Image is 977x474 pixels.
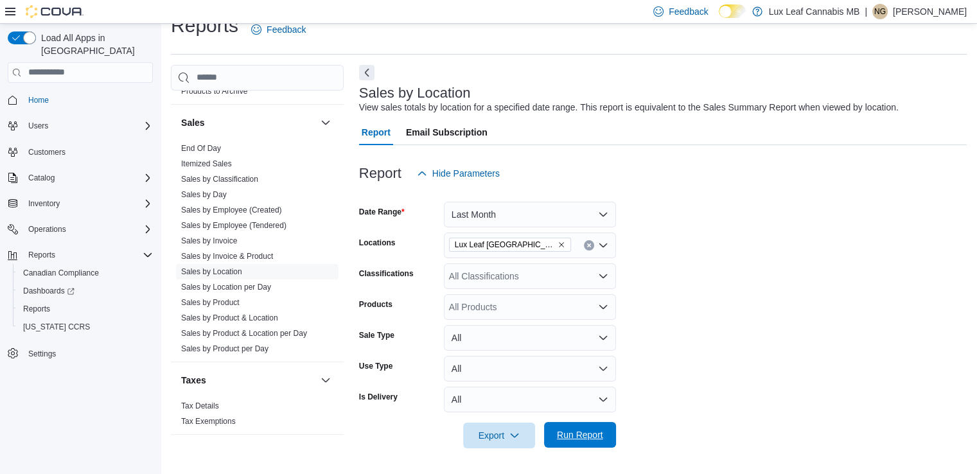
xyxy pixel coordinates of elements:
div: Nicole Gorvichuk [872,4,888,19]
span: Settings [28,349,56,359]
span: Customers [23,144,153,160]
span: Feedback [267,23,306,36]
span: Canadian Compliance [23,268,99,278]
label: Is Delivery [359,392,398,402]
h1: Reports [171,13,238,39]
button: Taxes [318,373,333,388]
span: Operations [28,224,66,234]
span: Dashboards [18,283,153,299]
span: Catalog [23,170,153,186]
span: Reports [23,304,50,314]
a: Dashboards [13,282,158,300]
span: Hide Parameters [432,167,500,180]
button: Last Month [444,202,616,227]
h3: Sales [181,116,205,129]
img: Cova [26,5,84,18]
a: Products to Archive [181,87,247,96]
span: Sales by Location [181,267,242,277]
p: [PERSON_NAME] [893,4,967,19]
a: Customers [23,145,71,160]
a: Sales by Classification [181,175,258,184]
a: Reports [18,301,55,317]
span: Tax Details [181,401,219,411]
button: Customers [3,143,158,161]
button: All [444,325,616,351]
button: Home [3,91,158,109]
span: Reports [23,247,153,263]
label: Classifications [359,268,414,279]
span: NG [874,4,886,19]
nav: Complex example [8,85,153,396]
span: [US_STATE] CCRS [23,322,90,332]
a: End Of Day [181,144,221,153]
h3: Sales by Location [359,85,471,101]
span: Sales by Invoice [181,236,237,246]
button: [US_STATE] CCRS [13,318,158,336]
button: Open list of options [598,302,608,312]
label: Date Range [359,207,405,217]
span: Home [28,95,49,105]
span: Customers [28,147,66,157]
h3: Report [359,166,401,181]
a: Sales by Employee (Created) [181,206,282,215]
a: Canadian Compliance [18,265,104,281]
button: Users [3,117,158,135]
button: Operations [3,220,158,238]
button: Operations [23,222,71,237]
label: Locations [359,238,396,248]
button: Hide Parameters [412,161,505,186]
button: Catalog [3,169,158,187]
button: Open list of options [598,240,608,250]
span: Users [23,118,153,134]
a: Sales by Location per Day [181,283,271,292]
a: Sales by Product & Location [181,313,278,322]
button: Sales [318,115,333,130]
a: Itemized Sales [181,159,232,168]
span: Catalog [28,173,55,183]
button: Settings [3,344,158,362]
span: Sales by Employee (Created) [181,205,282,215]
button: Reports [13,300,158,318]
span: Dark Mode [719,18,719,19]
a: Dashboards [18,283,80,299]
button: Next [359,65,374,80]
a: [US_STATE] CCRS [18,319,95,335]
span: Home [23,92,153,108]
span: Inventory [23,196,153,211]
span: Lux Leaf [GEOGRAPHIC_DATA] - [GEOGRAPHIC_DATA] [455,238,555,251]
button: Users [23,118,53,134]
a: Sales by Employee (Tendered) [181,221,286,230]
button: Reports [3,246,158,264]
span: Washington CCRS [18,319,153,335]
span: Reports [28,250,55,260]
span: Dashboards [23,286,75,296]
a: Feedback [246,17,311,42]
button: Export [463,423,535,448]
button: Catalog [23,170,60,186]
a: Settings [23,346,61,362]
a: Sales by Invoice [181,236,237,245]
p: Lux Leaf Cannabis MB [769,4,860,19]
a: Sales by Product per Day [181,344,268,353]
button: Taxes [181,374,315,387]
span: Sales by Invoice & Product [181,251,273,261]
span: Run Report [557,428,603,441]
span: Sales by Location per Day [181,282,271,292]
span: Sales by Product per Day [181,344,268,354]
button: Run Report [544,422,616,448]
span: Sales by Employee (Tendered) [181,220,286,231]
button: Clear input [584,240,594,250]
button: Inventory [3,195,158,213]
span: Tax Exemptions [181,416,236,426]
div: Taxes [171,398,344,434]
a: Tax Details [181,401,219,410]
p: | [865,4,867,19]
label: Sale Type [359,330,394,340]
a: Tax Exemptions [181,417,236,426]
button: Inventory [23,196,65,211]
span: Settings [23,345,153,361]
label: Use Type [359,361,392,371]
span: Export [471,423,527,448]
h3: Taxes [181,374,206,387]
span: Itemized Sales [181,159,232,169]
